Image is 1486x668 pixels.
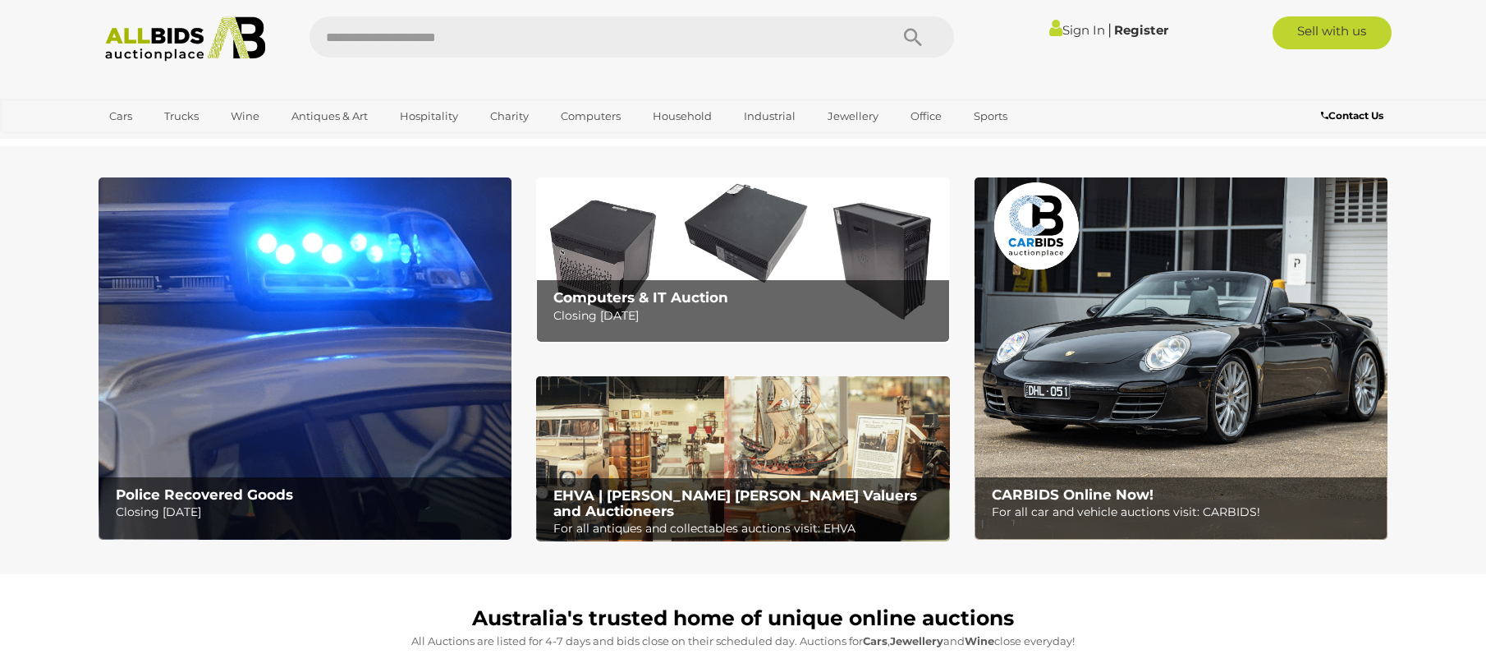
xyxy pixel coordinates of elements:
b: Police Recovered Goods [116,486,293,503]
p: For all antiques and collectables auctions visit: EHVA [553,518,940,539]
img: Police Recovered Goods [99,177,511,540]
strong: Cars [863,634,887,647]
h1: Australia's trusted home of unique online auctions [107,607,1379,630]
a: Household [642,103,722,130]
a: Wine [220,103,270,130]
a: Computers [550,103,631,130]
a: EHVA | Evans Hastings Valuers and Auctioneers EHVA | [PERSON_NAME] [PERSON_NAME] Valuers and Auct... [536,376,949,542]
a: Industrial [733,103,806,130]
img: Computers & IT Auction [536,177,949,343]
button: Search [872,16,954,58]
a: Sell with us [1273,16,1392,49]
p: Closing [DATE] [553,306,940,326]
a: Computers & IT Auction Computers & IT Auction Closing [DATE] [536,177,949,343]
b: Computers & IT Auction [553,289,728,306]
a: Charity [479,103,539,130]
a: Jewellery [817,103,889,130]
p: For all car and vehicle auctions visit: CARBIDS! [992,502,1378,523]
img: Allbids.com.au [96,16,274,62]
strong: Wine [965,634,994,647]
a: Hospitality [389,103,469,130]
a: [GEOGRAPHIC_DATA] [99,130,236,157]
img: CARBIDS Online Now! [975,177,1387,540]
p: All Auctions are listed for 4-7 days and bids close on their scheduled day. Auctions for , and cl... [107,632,1379,651]
b: CARBIDS Online Now! [992,486,1153,503]
b: EHVA | [PERSON_NAME] [PERSON_NAME] Valuers and Auctioneers [553,487,917,519]
a: Antiques & Art [281,103,378,130]
a: Register [1114,22,1168,38]
strong: Jewellery [890,634,943,647]
span: | [1108,21,1112,39]
a: Contact Us [1321,107,1387,125]
img: EHVA | Evans Hastings Valuers and Auctioneers [536,376,949,542]
a: Trucks [154,103,209,130]
p: Closing [DATE] [116,502,502,523]
a: Sports [963,103,1018,130]
b: Contact Us [1321,109,1383,122]
a: Office [900,103,952,130]
a: Sign In [1049,22,1105,38]
a: Police Recovered Goods Police Recovered Goods Closing [DATE] [99,177,511,540]
a: Cars [99,103,143,130]
a: CARBIDS Online Now! CARBIDS Online Now! For all car and vehicle auctions visit: CARBIDS! [975,177,1387,540]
